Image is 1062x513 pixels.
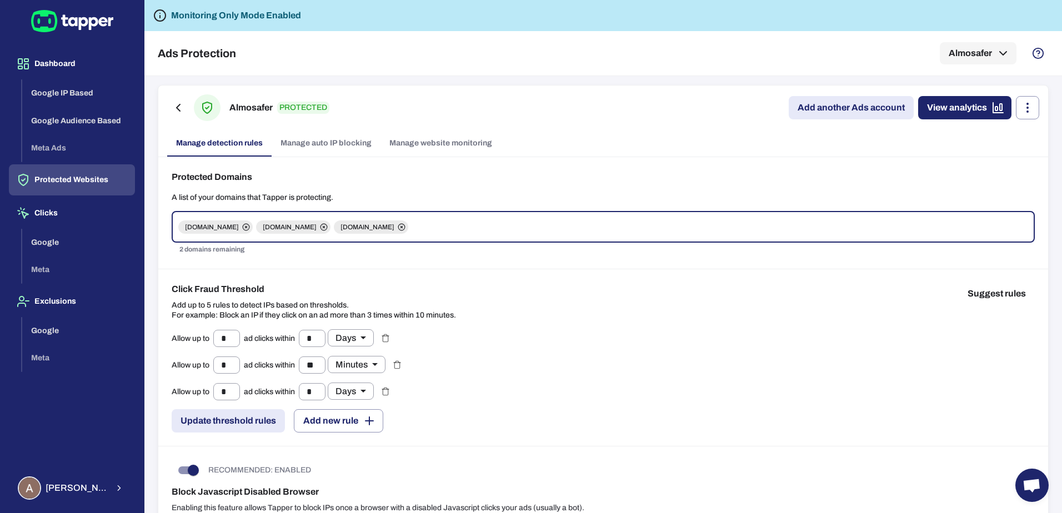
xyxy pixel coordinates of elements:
div: Days [328,329,374,346]
a: Manage website monitoring [380,130,501,157]
div: [DOMAIN_NAME] [178,220,253,234]
a: Google IP Based [22,88,135,97]
a: Open chat [1015,469,1049,502]
div: Allow up to ad clicks within [172,383,374,400]
p: PROTECTED [277,102,329,114]
a: Exclusions [9,296,135,305]
span: [DOMAIN_NAME] [334,223,401,232]
div: Days [328,383,374,400]
p: A list of your domains that Tapper is protecting. [172,193,1035,203]
a: View analytics [918,96,1011,119]
h6: Block Javascript Disabled Browser [172,485,1035,499]
h6: Click Fraud Threshold [172,283,456,296]
div: [DOMAIN_NAME] [256,220,330,234]
span: [DOMAIN_NAME] [256,223,323,232]
div: [DOMAIN_NAME] [334,220,408,234]
a: Manage detection rules [167,130,272,157]
h5: Ads Protection [158,47,236,60]
button: Update threshold rules [172,409,285,432]
h6: Protected Domains [172,170,1035,184]
h6: Almosafer [229,101,273,114]
p: RECOMMENDED: ENABLED [208,465,311,475]
button: Suggest rules [959,283,1035,305]
a: Google [22,237,135,246]
p: Add up to 5 rules to detect IPs based on thresholds. For example: Block an IP if they click on an... [172,300,456,320]
div: Minutes [328,356,385,373]
a: Manage auto IP blocking [272,130,380,157]
button: Exclusions [9,286,135,317]
button: Protected Websites [9,164,135,195]
p: 2 domains remaining [179,244,1027,255]
img: Ahmed Sobih [19,477,40,499]
button: Dashboard [9,48,135,79]
a: Protected Websites [9,174,135,184]
div: Allow up to ad clicks within [172,329,374,347]
div: Allow up to ad clicks within [172,356,385,374]
a: Google [22,325,135,334]
span: [PERSON_NAME] Sobih [46,482,108,494]
p: Enabling this feature allows Tapper to block IPs once a browser with a disabled Javascript clicks... [172,503,1035,513]
a: Dashboard [9,58,135,68]
a: Clicks [9,208,135,217]
button: Ahmed Sobih[PERSON_NAME] Sobih [9,472,135,504]
button: Clicks [9,198,135,229]
button: Google [22,229,135,256]
button: Almosafer [940,42,1016,64]
span: [DOMAIN_NAME] [178,223,246,232]
svg: Tapper is not blocking any fraudulent activity for this domain [153,9,167,22]
button: Google IP Based [22,79,135,107]
a: Google Audience Based [22,115,135,124]
button: Google [22,317,135,345]
button: Google Audience Based [22,107,135,135]
button: Add new rule [294,409,383,432]
a: Add another Ads account [789,96,914,119]
h6: Monitoring Only Mode Enabled [171,9,301,22]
